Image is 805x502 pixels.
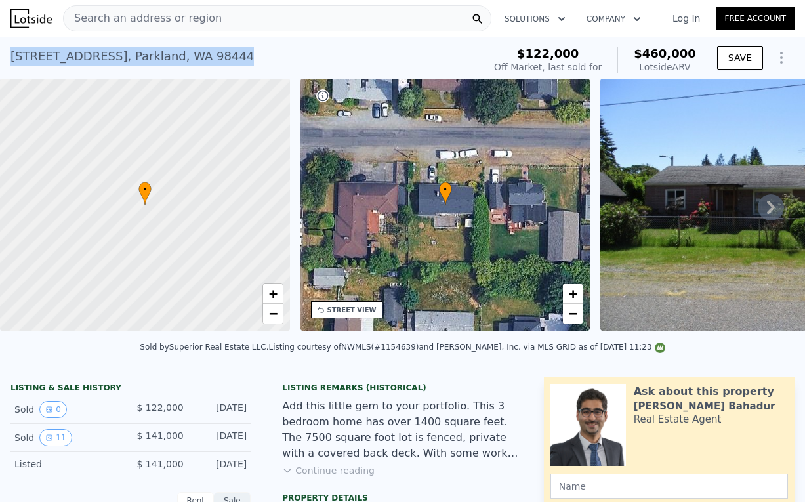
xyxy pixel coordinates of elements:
div: [DATE] [194,457,247,471]
span: + [569,285,577,302]
span: − [569,305,577,322]
div: Ask about this property [634,384,774,400]
div: Sold [14,401,120,418]
div: Real Estate Agent [634,413,722,426]
img: Lotside [10,9,52,28]
span: $ 122,000 [136,402,183,413]
img: NWMLS Logo [655,343,665,353]
button: View historical data [39,429,72,446]
div: Listing courtesy of NWMLS (#1154639) and [PERSON_NAME], Inc. via MLS GRID as of [DATE] 11:23 [268,343,665,352]
div: STREET VIEW [327,305,377,315]
div: • [439,182,452,205]
div: LISTING & SALE HISTORY [10,383,251,396]
div: Add this little gem to your portfolio. This 3 bedroom home has over 1400 square feet. The 7500 sq... [282,398,522,461]
button: View historical data [39,401,67,418]
button: Continue reading [282,464,375,477]
div: [PERSON_NAME] Bahadur [634,400,775,413]
div: Off Market, last sold for [494,60,602,73]
div: Listing Remarks (Historical) [282,383,522,393]
input: Name [550,474,788,499]
a: Log In [657,12,716,25]
div: [DATE] [194,401,247,418]
span: • [138,184,152,196]
div: [DATE] [194,429,247,446]
div: Sold [14,429,120,446]
div: Listed [14,457,120,471]
span: $ 141,000 [136,459,183,469]
a: Zoom in [563,284,583,304]
a: Zoom in [263,284,283,304]
button: Solutions [494,7,576,31]
span: $122,000 [517,47,579,60]
a: Zoom out [563,304,583,324]
a: Zoom out [263,304,283,324]
span: − [268,305,277,322]
div: Sold by Superior Real Estate LLC . [140,343,268,352]
span: $460,000 [634,47,696,60]
div: • [138,182,152,205]
span: • [439,184,452,196]
a: Free Account [716,7,795,30]
span: $ 141,000 [136,430,183,441]
div: Lotside ARV [634,60,696,73]
button: Company [576,7,651,31]
span: Search an address or region [64,10,222,26]
button: SAVE [717,46,763,70]
button: Show Options [768,45,795,71]
div: [STREET_ADDRESS] , Parkland , WA 98444 [10,47,254,66]
span: + [268,285,277,302]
